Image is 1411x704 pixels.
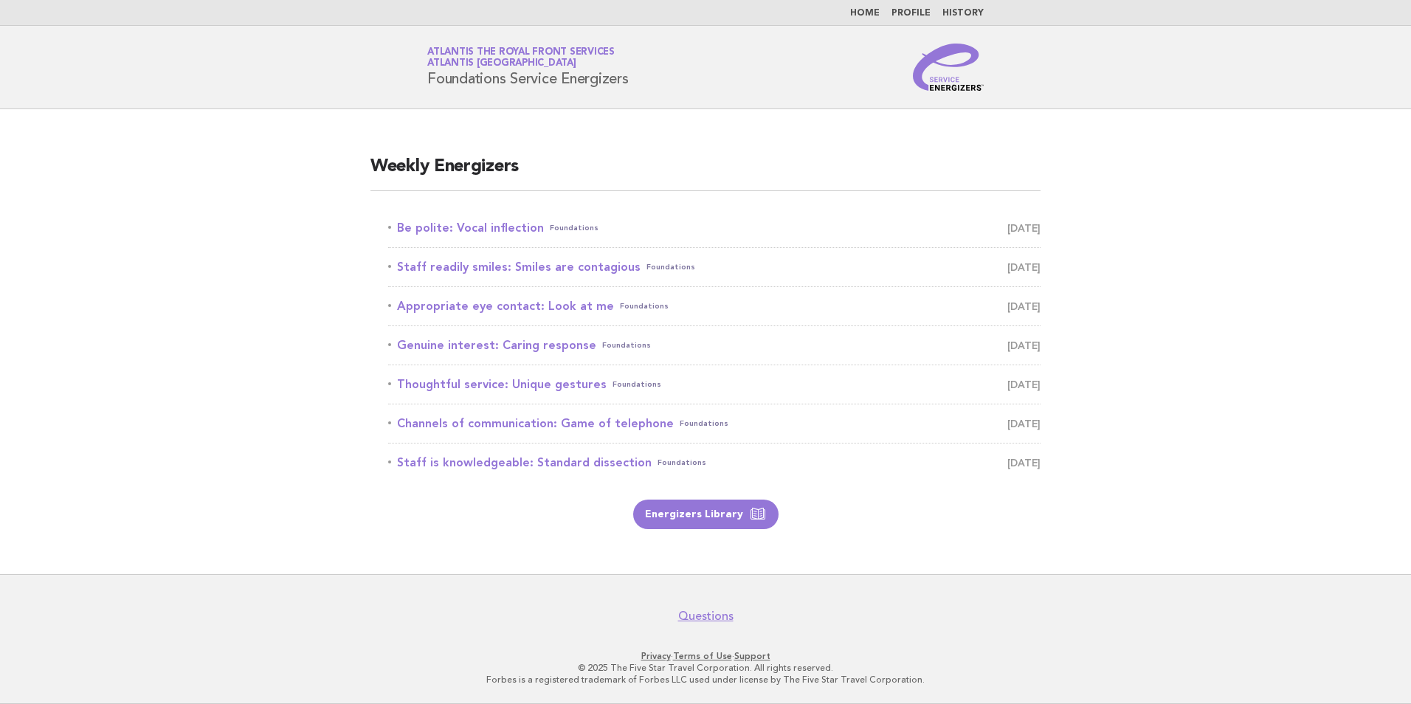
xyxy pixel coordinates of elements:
[254,674,1157,686] p: Forbes is a registered trademark of Forbes LLC used under license by The Five Star Travel Corpora...
[942,9,984,18] a: History
[254,650,1157,662] p: · ·
[913,44,984,91] img: Service Energizers
[550,218,598,238] span: Foundations
[1007,335,1041,356] span: [DATE]
[388,257,1041,277] a: Staff readily smiles: Smiles are contagiousFoundations [DATE]
[1007,452,1041,473] span: [DATE]
[254,662,1157,674] p: © 2025 The Five Star Travel Corporation. All rights reserved.
[388,296,1041,317] a: Appropriate eye contact: Look at meFoundations [DATE]
[658,452,706,473] span: Foundations
[1007,218,1041,238] span: [DATE]
[680,413,728,434] span: Foundations
[427,59,576,69] span: Atlantis [GEOGRAPHIC_DATA]
[1007,374,1041,395] span: [DATE]
[370,155,1041,191] h2: Weekly Energizers
[613,374,661,395] span: Foundations
[734,651,770,661] a: Support
[1007,296,1041,317] span: [DATE]
[673,651,732,661] a: Terms of Use
[388,374,1041,395] a: Thoughtful service: Unique gesturesFoundations [DATE]
[641,651,671,661] a: Privacy
[620,296,669,317] span: Foundations
[1007,413,1041,434] span: [DATE]
[388,413,1041,434] a: Channels of communication: Game of telephoneFoundations [DATE]
[388,335,1041,356] a: Genuine interest: Caring responseFoundations [DATE]
[891,9,931,18] a: Profile
[678,609,734,624] a: Questions
[388,452,1041,473] a: Staff is knowledgeable: Standard dissectionFoundations [DATE]
[850,9,880,18] a: Home
[602,335,651,356] span: Foundations
[427,48,629,86] h1: Foundations Service Energizers
[633,500,779,529] a: Energizers Library
[646,257,695,277] span: Foundations
[427,47,615,68] a: Atlantis The Royal Front ServicesAtlantis [GEOGRAPHIC_DATA]
[1007,257,1041,277] span: [DATE]
[388,218,1041,238] a: Be polite: Vocal inflectionFoundations [DATE]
